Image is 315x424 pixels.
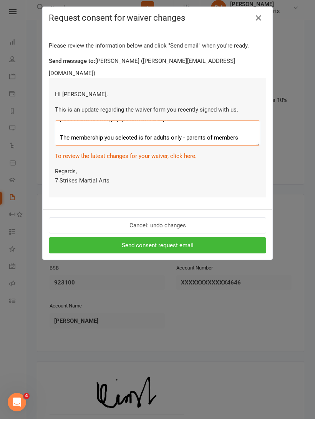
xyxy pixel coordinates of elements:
[55,172,260,190] p: Regards, 7 Strikes Martial Arts
[23,398,30,404] span: 4
[8,398,26,416] iframe: Intercom live chat
[55,95,260,104] p: Hi [PERSON_NAME],
[49,222,266,238] button: Cancel: undo changes
[49,18,185,28] span: Request consent for waiver changes
[252,17,265,29] button: Close
[49,61,95,71] label: Send message to:
[55,158,197,164] a: To review the latest changes for your waiver, click here.
[55,110,260,119] p: This is an update regarding the waiver form you recently signed with us.
[49,46,266,55] p: Please review the information below and click "Send email" when you're ready.
[49,61,266,83] div: [PERSON_NAME] ([PERSON_NAME][EMAIL_ADDRESS][DOMAIN_NAME])
[49,242,266,258] button: Send consent request email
